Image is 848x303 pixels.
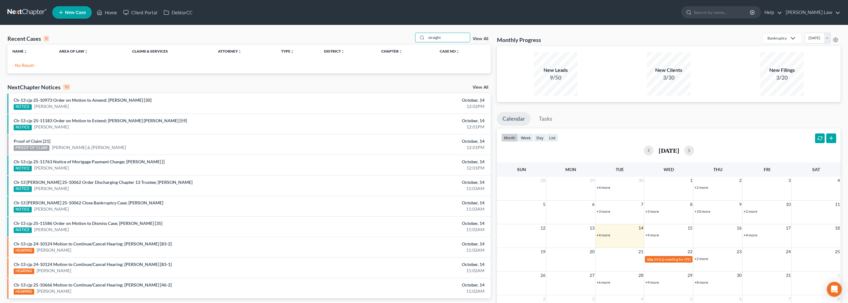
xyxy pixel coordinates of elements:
input: Search by name... [426,33,470,42]
a: View All [473,85,488,90]
span: 20 [589,248,595,255]
div: 9/50 [534,74,577,82]
span: 10a [647,257,653,262]
span: 26 [540,272,546,279]
span: Wed [664,167,674,172]
div: NOTICE [14,207,32,212]
div: 11:03AM [332,206,484,212]
div: October, 14 [332,179,484,185]
span: 10 [785,201,791,208]
a: +4 more [596,185,610,190]
a: Calendar [497,112,531,126]
div: 10 [63,84,70,90]
a: Ch-13 cjp 25-11586 Order on Motion to Dismiss Case; [PERSON_NAME] [35] [14,221,162,226]
div: October, 14 [332,138,484,144]
div: October, 14 [332,97,484,103]
span: 16 [736,224,742,232]
a: Home [94,7,120,18]
span: Fri [764,167,770,172]
button: week [518,133,534,142]
span: 3 [591,295,595,303]
a: [PERSON_NAME] [37,288,71,294]
span: New Case [65,10,86,15]
span: Thu [713,167,722,172]
span: 23 [736,248,742,255]
div: HEARING [14,268,34,274]
a: Ch-13 cjp 24-10124 Motion to Continue/Cancel Hearing; [PERSON_NAME] [83-2] [14,241,172,246]
div: NOTICE [14,104,32,110]
a: [PERSON_NAME] [34,124,69,130]
div: October, 14 [332,241,484,247]
div: HEARING [14,248,34,254]
span: 28 [638,272,644,279]
i: unfold_more [238,50,242,54]
a: Case Nounfold_more [440,49,460,54]
span: Tue [616,167,624,172]
a: DebtorCC [160,7,196,18]
span: 22 [687,248,693,255]
a: +4 more [744,233,757,237]
div: NextChapter Notices [7,83,70,91]
div: October, 14 [332,282,484,288]
span: 5 [542,201,546,208]
span: Sun [517,167,526,172]
i: unfold_more [84,50,88,54]
span: 8 [837,295,841,303]
span: 9 [739,201,742,208]
th: Claims & Services [127,45,213,57]
span: 21 [638,248,644,255]
span: 11 [834,201,841,208]
a: Ch-13 cjp 25-11763 Notice of Mortgage Payment Change; [PERSON_NAME] [] [14,159,165,164]
span: 7 [640,201,644,208]
span: 1 [837,272,841,279]
button: month [501,133,518,142]
i: unfold_more [290,50,294,54]
div: Bankruptcy [767,35,787,41]
span: 19 [540,248,546,255]
span: 17 [785,224,791,232]
div: 11:02AM [332,226,484,233]
div: 3/30 [647,74,691,82]
div: October, 14 [332,261,484,268]
a: Help [761,7,782,18]
a: +6 more [596,280,610,285]
div: PROOF OF CLAIM [14,145,49,151]
span: 2 [542,295,546,303]
a: Ch-13 [PERSON_NAME] 25-10062 Close Bankruptcy Case; [PERSON_NAME] [14,200,163,205]
span: 30 [638,177,644,184]
span: 6 [591,201,595,208]
span: Mon [565,167,576,172]
a: [PERSON_NAME] [34,165,69,171]
a: +10 more [694,209,710,214]
a: +3 more [645,209,659,214]
span: 15 [687,224,693,232]
div: New Leads [534,67,577,74]
a: [PERSON_NAME] [37,268,71,274]
a: [PERSON_NAME] Law [783,7,840,18]
a: Ch-13 cjp 25-10973 Order on Motion to Amend; [PERSON_NAME] [30] [14,97,151,103]
div: NOTICE [14,166,32,171]
span: 29 [589,177,595,184]
a: Districtunfold_more [324,49,345,54]
a: Attorneyunfold_more [218,49,242,54]
a: +2 more [694,185,708,190]
i: unfold_more [456,50,460,54]
a: Chapterunfold_more [381,49,402,54]
span: 30 [736,272,742,279]
div: October, 14 [332,200,484,206]
a: Ch-13 cjp 25-10666 Motion to Continue/Cancel Hearing; [PERSON_NAME] [46-2] [14,282,172,287]
div: 12:01PM [332,165,484,171]
a: View All [473,37,488,41]
div: NOTICE [14,125,32,130]
span: 4 [640,295,644,303]
span: 341(a) meeting for [PERSON_NAME] [654,257,714,262]
a: [PERSON_NAME] [34,226,69,233]
div: New Filings [760,67,804,74]
div: NOTICE [14,227,32,233]
a: Tasks [533,112,558,126]
a: [PERSON_NAME] & [PERSON_NAME] [52,144,126,151]
span: 29 [687,272,693,279]
div: 11:02AM [332,247,484,253]
span: 2 [739,177,742,184]
a: +9 more [645,280,659,285]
